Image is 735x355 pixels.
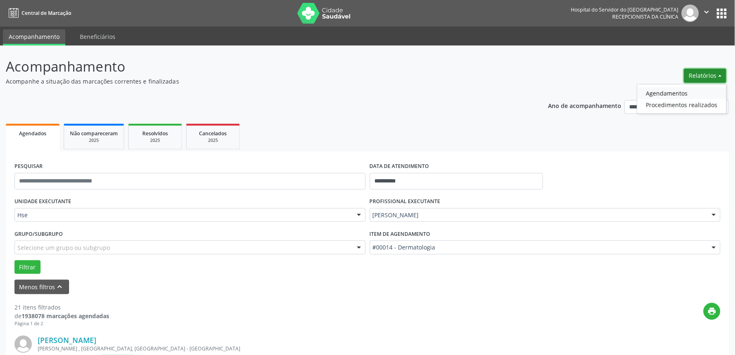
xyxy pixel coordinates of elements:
[14,312,109,320] div: de
[6,6,71,20] a: Central de Marcação
[6,56,512,77] p: Acompanhamento
[14,303,109,312] div: 21 itens filtrados
[70,130,118,137] span: Não compareceram
[370,195,441,208] label: PROFISSIONAL EXECUTANTE
[14,336,32,353] img: img
[14,260,41,274] button: Filtrar
[142,130,168,137] span: Resolvidos
[17,243,110,252] span: Selecione um grupo ou subgrupo
[682,5,699,22] img: img
[17,211,349,219] span: Hse
[14,160,43,173] label: PESQUISAR
[699,5,715,22] button: 
[14,195,71,208] label: UNIDADE EXECUTANTE
[370,160,429,173] label: DATA DE ATENDIMENTO
[370,228,431,240] label: Item de agendamento
[70,137,118,144] div: 2025
[199,130,227,137] span: Cancelados
[74,29,121,44] a: Beneficiários
[6,77,512,86] p: Acompanhe a situação das marcações correntes e finalizadas
[38,336,96,345] a: [PERSON_NAME]
[14,280,69,294] button: Menos filtroskeyboard_arrow_up
[715,6,729,21] button: apps
[637,84,727,114] ul: Relatórios
[708,307,717,316] i: print
[613,13,679,20] span: Recepcionista da clínica
[373,243,704,252] span: #00014 - Dermatologia
[637,87,726,99] a: Agendamentos
[38,345,596,352] div: [PERSON_NAME] , [GEOGRAPHIC_DATA], [GEOGRAPHIC_DATA] - [GEOGRAPHIC_DATA]
[55,282,65,291] i: keyboard_arrow_up
[548,100,622,110] p: Ano de acompanhamento
[22,10,71,17] span: Central de Marcação
[571,6,679,13] div: Hospital do Servidor do [GEOGRAPHIC_DATA]
[373,211,704,219] span: [PERSON_NAME]
[14,228,63,240] label: Grupo/Subgrupo
[192,137,234,144] div: 2025
[3,29,65,46] a: Acompanhamento
[702,7,711,17] i: 
[19,130,46,137] span: Agendados
[637,99,726,110] a: Procedimentos realizados
[14,320,109,327] div: Página 1 de 2
[22,312,109,320] strong: 1938078 marcações agendadas
[684,69,726,83] button: Relatórios
[704,303,721,320] button: print
[134,137,176,144] div: 2025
